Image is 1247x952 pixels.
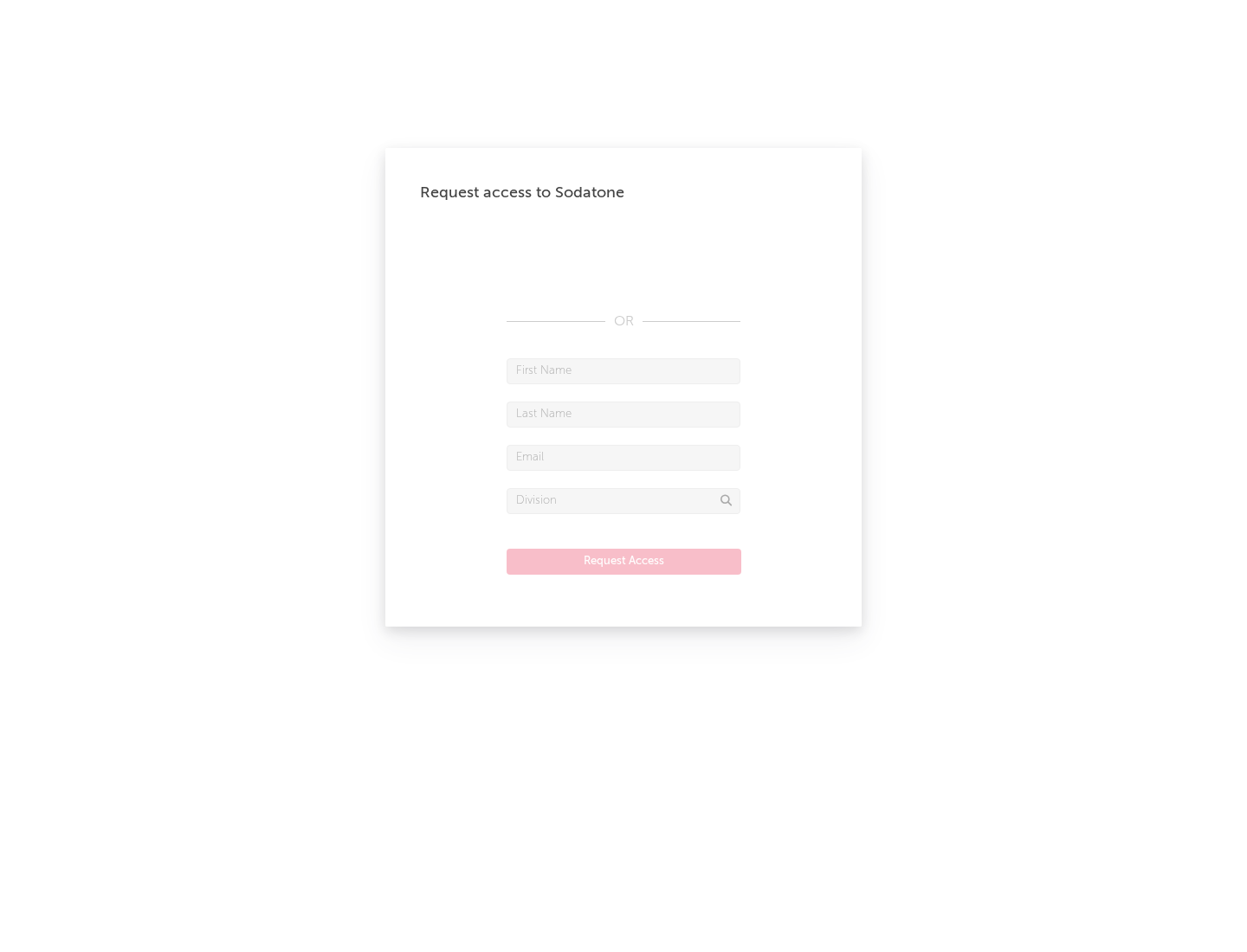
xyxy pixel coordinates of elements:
input: Last Name [507,402,740,428]
button: Request Access [507,549,741,575]
input: Email [507,445,740,471]
div: OR [507,312,740,332]
div: Request access to Sodatone [420,183,827,203]
input: First Name [507,358,740,384]
input: Division [507,488,740,514]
